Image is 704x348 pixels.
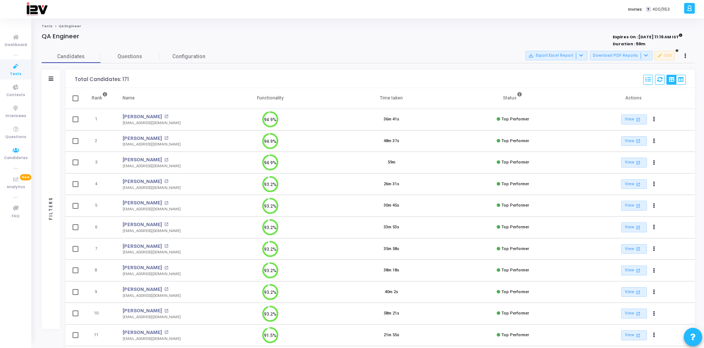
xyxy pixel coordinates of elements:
[649,136,659,146] button: Actions
[101,53,159,60] span: Questions
[123,94,135,102] div: Name
[590,51,652,60] button: Download PDF Reports
[384,246,399,252] div: 35m 58s
[384,267,399,274] div: 38m 18s
[42,24,53,28] a: Tests
[621,179,647,189] a: View
[628,6,643,13] label: Invites:
[6,92,25,98] span: Contests
[635,159,641,166] mat-icon: open_in_new
[164,287,168,291] mat-icon: open_in_new
[621,222,647,232] a: View
[123,293,181,299] div: [EMAIL_ADDRESS][DOMAIN_NAME]
[42,33,79,40] h4: QA Engineer
[47,168,54,249] div: Filters
[613,32,683,40] strong: Expires On : [DATE] 11:16 AM IST
[123,271,181,277] div: [EMAIL_ADDRESS][DOMAIN_NAME]
[613,41,645,47] strong: Duration : 59m
[42,53,101,60] span: Candidates
[123,207,181,212] div: [EMAIL_ADDRESS][DOMAIN_NAME]
[384,138,399,144] div: 48m 37s
[84,260,115,281] td: 8
[123,228,181,234] div: [EMAIL_ADDRESS][DOMAIN_NAME]
[621,309,647,319] a: View
[123,142,181,147] div: [EMAIL_ADDRESS][DOMAIN_NAME]
[635,181,641,187] mat-icon: open_in_new
[621,136,647,146] a: View
[621,115,647,124] a: View
[59,24,81,28] span: QA Engineer
[84,238,115,260] td: 7
[501,289,529,294] span: Top Performer
[621,244,647,254] a: View
[452,88,573,109] th: Status
[621,330,647,340] a: View
[123,329,162,336] a: [PERSON_NAME]
[164,201,168,205] mat-icon: open_in_new
[84,217,115,238] td: 6
[635,246,641,252] mat-icon: open_in_new
[501,311,529,316] span: Top Performer
[164,115,168,119] mat-icon: open_in_new
[621,201,647,211] a: View
[635,116,641,123] mat-icon: open_in_new
[384,332,399,338] div: 21m 55s
[26,2,47,17] img: logo
[384,224,399,231] div: 33m 53s
[649,244,659,254] button: Actions
[12,213,20,219] span: FAQ
[164,136,168,140] mat-icon: open_in_new
[123,307,162,314] a: [PERSON_NAME]
[123,120,181,126] div: [EMAIL_ADDRESS][DOMAIN_NAME]
[635,332,641,338] mat-icon: open_in_new
[384,310,399,317] div: 58m 21s
[5,134,26,140] span: Questions
[501,225,529,229] span: Top Performer
[10,71,21,77] span: Tests
[84,173,115,195] td: 4
[666,75,686,85] div: View Options
[380,94,403,102] div: Time taken
[649,287,659,297] button: Actions
[164,266,168,270] mat-icon: open_in_new
[501,117,529,122] span: Top Performer
[164,330,168,334] mat-icon: open_in_new
[75,77,129,82] div: Total Candidates: 171
[649,266,659,276] button: Actions
[84,130,115,152] td: 2
[649,158,659,168] button: Actions
[635,310,641,317] mat-icon: open_in_new
[123,221,162,228] a: [PERSON_NAME]
[123,156,162,164] a: [PERSON_NAME]
[657,53,662,58] mat-icon: edit
[123,264,162,271] a: [PERSON_NAME]
[525,51,588,60] button: Export Excel Report
[649,179,659,189] button: Actions
[621,158,647,168] a: View
[649,309,659,319] button: Actions
[20,174,31,180] span: New
[84,324,115,346] td: 11
[4,155,28,161] span: Candidates
[635,203,641,209] mat-icon: open_in_new
[84,281,115,303] td: 9
[649,115,659,125] button: Actions
[123,243,162,250] a: [PERSON_NAME]
[123,250,181,255] div: [EMAIL_ADDRESS][DOMAIN_NAME]
[385,289,398,295] div: 40m 2s
[574,88,695,109] th: Actions
[123,286,162,293] a: [PERSON_NAME]
[84,88,115,109] th: Rank
[652,6,670,13] span: 400/1153
[654,51,675,60] button: Edit
[388,159,395,166] div: 59m
[635,267,641,274] mat-icon: open_in_new
[501,138,529,143] span: Top Performer
[164,309,168,313] mat-icon: open_in_new
[649,201,659,211] button: Actions
[635,138,641,144] mat-icon: open_in_new
[164,222,168,226] mat-icon: open_in_new
[5,42,27,48] span: Dashboard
